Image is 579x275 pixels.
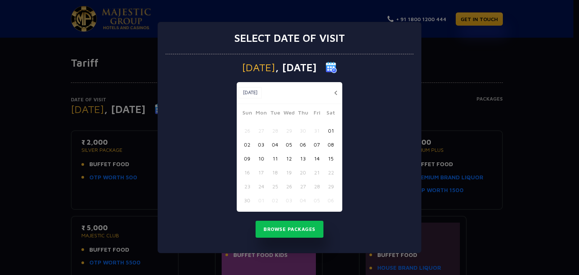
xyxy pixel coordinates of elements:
[256,221,323,238] button: Browse Packages
[326,62,337,73] img: calender icon
[310,165,324,179] button: 21
[268,137,282,151] button: 04
[310,151,324,165] button: 14
[296,124,310,137] button: 30
[268,179,282,193] button: 25
[296,179,310,193] button: 27
[282,165,296,179] button: 19
[234,32,345,44] h3: Select date of visit
[296,151,310,165] button: 13
[240,179,254,193] button: 23
[268,193,282,207] button: 02
[324,151,338,165] button: 15
[254,124,268,137] button: 27
[324,124,338,137] button: 01
[268,108,282,119] span: Tue
[240,193,254,207] button: 30
[324,137,338,151] button: 08
[310,193,324,207] button: 05
[310,137,324,151] button: 07
[296,165,310,179] button: 20
[324,108,338,119] span: Sat
[324,179,338,193] button: 29
[240,165,254,179] button: 16
[324,165,338,179] button: 22
[268,165,282,179] button: 18
[240,108,254,119] span: Sun
[310,108,324,119] span: Fri
[254,179,268,193] button: 24
[268,151,282,165] button: 11
[282,137,296,151] button: 05
[296,193,310,207] button: 04
[240,151,254,165] button: 09
[239,87,262,98] button: [DATE]
[324,193,338,207] button: 06
[242,62,275,73] span: [DATE]
[310,124,324,137] button: 31
[254,137,268,151] button: 03
[254,108,268,119] span: Mon
[282,193,296,207] button: 03
[296,137,310,151] button: 06
[240,137,254,151] button: 02
[268,124,282,137] button: 28
[296,108,310,119] span: Thu
[275,62,317,73] span: , [DATE]
[282,151,296,165] button: 12
[282,179,296,193] button: 26
[254,151,268,165] button: 10
[282,108,296,119] span: Wed
[310,179,324,193] button: 28
[240,124,254,137] button: 26
[254,165,268,179] button: 17
[254,193,268,207] button: 01
[282,124,296,137] button: 29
